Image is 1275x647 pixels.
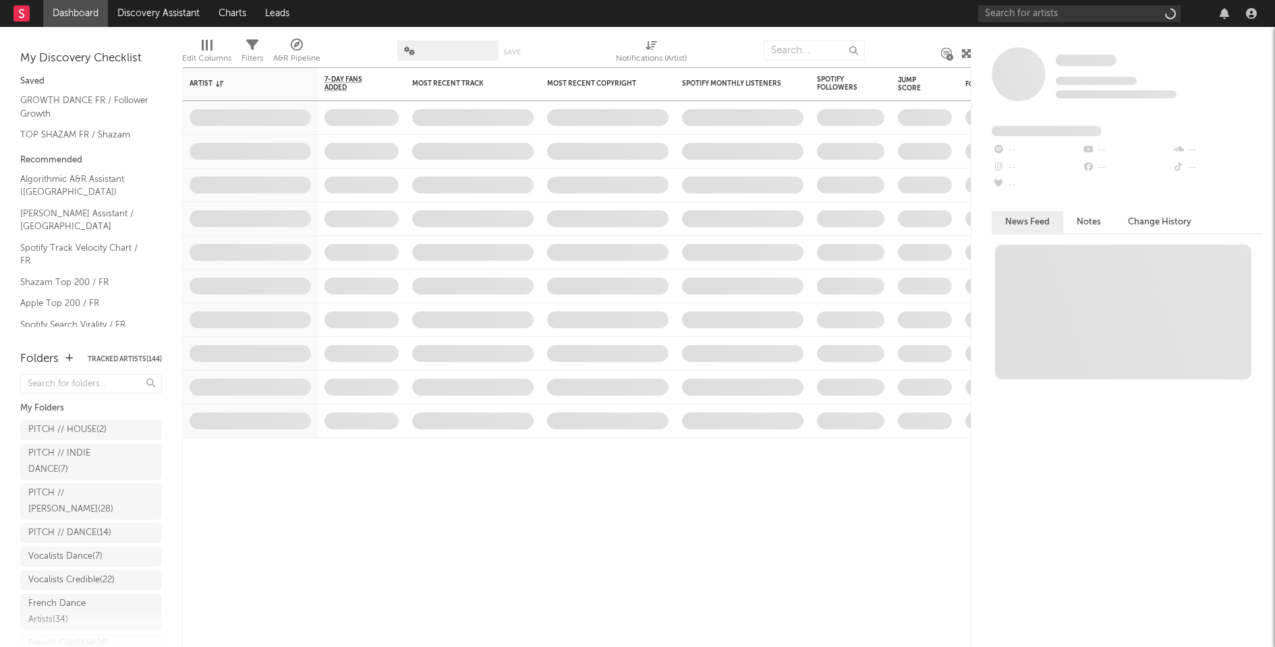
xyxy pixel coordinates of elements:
div: -- [1081,142,1171,159]
button: Tracked Artists(144) [88,356,162,363]
input: Search... [764,40,865,61]
div: A&R Pipeline [273,51,320,67]
span: Tracking Since: [DATE] [1056,77,1137,85]
a: [PERSON_NAME] Assistant / [GEOGRAPHIC_DATA] [20,206,148,234]
button: Save [503,49,521,56]
div: PITCH // [PERSON_NAME] ( 28 ) [28,485,123,518]
div: A&R Pipeline [273,34,320,73]
div: PITCH // INDIE DANCE ( 7 ) [28,445,123,478]
a: Apple Top 200 / FR [20,296,148,311]
a: Shazam Top 200 / FR [20,275,148,290]
div: Artist [190,80,291,88]
div: -- [992,142,1081,159]
a: PITCH // [PERSON_NAME](28) [20,483,162,520]
div: -- [1081,159,1171,177]
span: Some Artist [1056,55,1116,66]
span: 7-Day Fans Added [324,75,378,92]
input: Search for artists [978,5,1181,22]
a: French Dance Artists(34) [20,594,162,630]
a: Vocalists Credible(22) [20,570,162,590]
a: Spotify Track Velocity Chart / FR [20,241,148,268]
div: Jump Score [898,76,932,92]
div: Vocalists Credible ( 22 ) [28,572,115,588]
span: 0 fans last week [1056,90,1177,98]
div: My Folders [20,400,162,417]
div: -- [992,177,1081,194]
div: Edit Columns [182,34,231,73]
div: Notifications (Artist) [616,51,687,67]
input: Search for folders... [20,374,162,394]
div: Recommended [20,152,162,168]
div: Spotify Monthly Listeners [682,80,783,88]
a: Vocalists Dance(7) [20,547,162,567]
a: Algorithmic A&R Assistant ([GEOGRAPHIC_DATA]) [20,172,148,199]
button: Change History [1114,211,1205,233]
div: My Discovery Checklist [20,51,162,67]
a: Some Artist [1056,54,1116,67]
div: Folders [20,351,59,367]
button: Notes [1063,211,1114,233]
a: PITCH // DANCE(14) [20,523,162,543]
div: PITCH // HOUSE ( 2 ) [28,422,107,438]
div: Saved [20,73,162,90]
button: News Feed [992,211,1063,233]
a: PITCH // INDIE DANCE(7) [20,443,162,480]
div: Folders [965,80,1067,88]
div: Spotify Followers [817,75,864,92]
div: PITCH // DANCE ( 14 ) [28,525,111,541]
div: -- [1172,159,1262,177]
div: Most Recent Track [412,80,513,88]
span: Fans Added by Platform [992,126,1102,136]
div: Edit Columns [182,51,231,67]
div: -- [1172,142,1262,159]
div: Vocalists Dance ( 7 ) [28,549,103,565]
div: Most Recent Copyright [547,80,648,88]
div: Notifications (Artist) [616,34,687,73]
a: PITCH // HOUSE(2) [20,420,162,440]
div: Filters [242,51,263,67]
a: TOP SHAZAM FR / Shazam [20,127,148,142]
div: Filters [242,34,263,73]
a: Spotify Search Virality / FR [20,317,148,332]
a: GROWTH DANCE FR / Follower Growth [20,93,148,121]
div: -- [992,159,1081,177]
div: French Dance Artists ( 34 ) [28,596,123,628]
